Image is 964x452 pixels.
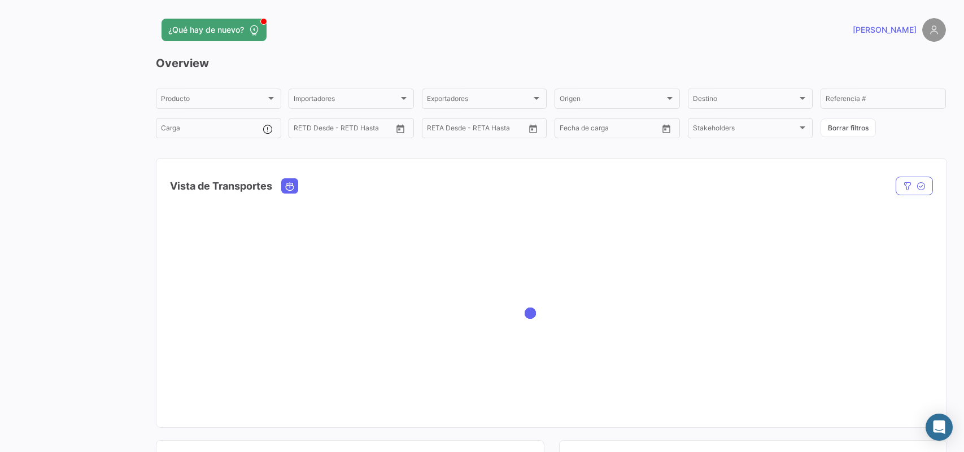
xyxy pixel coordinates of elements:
input: Desde [560,126,580,134]
span: Origen [560,96,665,104]
h3: Overview [156,55,946,71]
button: Open calendar [392,120,409,137]
span: Destino [693,96,798,104]
button: Open calendar [658,120,675,137]
h4: Vista de Transportes [170,178,272,194]
span: Producto [161,96,266,104]
input: Hasta [322,126,369,134]
input: Hasta [455,126,502,134]
span: Stakeholders [693,126,798,134]
span: [PERSON_NAME] [853,24,917,36]
button: Borrar filtros [821,119,876,137]
button: ¿Qué hay de nuevo? [162,19,267,41]
span: ¿Qué hay de nuevo? [168,24,244,36]
span: Importadores [294,96,399,104]
button: Ocean [282,179,298,193]
button: Open calendar [525,120,542,137]
input: Desde [427,126,447,134]
input: Desde [294,126,314,134]
span: Exportadores [427,96,532,104]
img: placeholder-user.png [922,18,946,42]
input: Hasta [588,126,635,134]
div: Abrir Intercom Messenger [926,414,953,441]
